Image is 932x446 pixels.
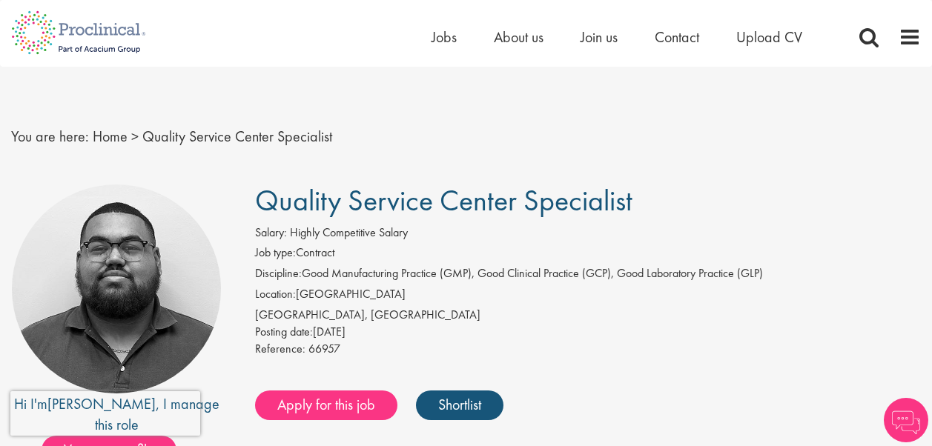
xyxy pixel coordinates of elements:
label: Job type: [255,244,296,262]
a: About us [494,27,543,47]
img: imeage of recruiter Ashley Bennett [12,184,221,393]
label: Salary: [255,224,287,242]
li: Contract [255,244,921,265]
span: Quality Service Center Specialist [255,182,632,219]
span: 66957 [308,341,340,356]
div: [GEOGRAPHIC_DATA], [GEOGRAPHIC_DATA] [255,307,921,324]
span: Posting date: [255,324,313,339]
label: Reference: [255,341,305,358]
li: [GEOGRAPHIC_DATA] [255,286,921,307]
span: Quality Service Center Specialist [142,127,332,146]
a: Jobs [432,27,457,47]
label: Discipline: [255,265,302,282]
a: breadcrumb link [93,127,128,146]
span: Highly Competitive Salary [290,224,408,240]
label: Location: [255,286,296,303]
div: [DATE] [255,324,921,341]
iframe: reCAPTCHA [10,391,200,436]
a: Join us [581,27,618,47]
span: > [131,127,139,146]
a: Shortlist [416,390,503,420]
span: You are here: [11,127,89,146]
a: Contact [655,27,699,47]
a: Upload CV [736,27,802,47]
li: Good Manufacturing Practice (GMP), Good Clinical Practice (GCP), Good Laboratory Practice (GLP) [255,265,921,286]
img: Chatbot [884,398,928,442]
a: Apply for this job [255,390,397,420]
